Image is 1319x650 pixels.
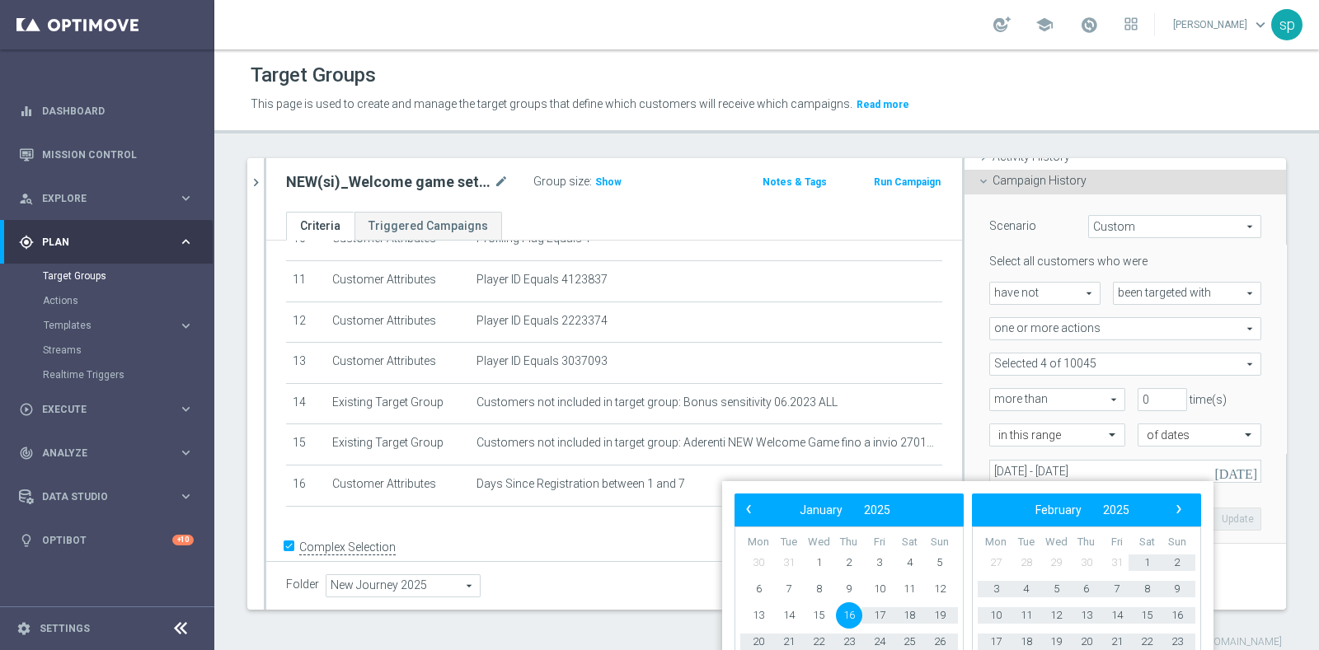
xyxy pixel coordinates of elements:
span: Days Since Registration between 1 and 7 [476,477,685,491]
div: Realtime Triggers [43,362,213,387]
span: February [1035,503,1082,517]
button: Update [1213,507,1261,531]
lable: Select all customers who were [989,255,1148,268]
a: Settings [40,624,90,634]
th: weekday [894,535,925,549]
span: 8 [805,576,832,602]
i: mode_edit [494,172,509,192]
th: weekday [981,535,1012,549]
th: weekday [1132,535,1162,549]
label: : [589,175,592,189]
td: 16 [286,465,326,506]
div: Actions [43,288,213,313]
input: Select date range [989,460,1261,483]
span: 16 [1164,602,1190,629]
th: weekday [1041,535,1072,549]
span: 7 [776,576,802,602]
button: January [789,499,853,521]
td: 11 [286,260,326,302]
span: Campaign History [993,174,1087,187]
span: 7 [1104,576,1130,602]
div: sp [1271,9,1303,40]
ng-select: in this range [989,423,1125,447]
span: 27 [983,549,1009,576]
a: Target Groups [43,269,171,283]
span: time(s) [1190,393,1227,406]
div: Mission Control [19,133,194,176]
a: Dashboard [42,89,194,133]
div: person_search Explore keyboard_arrow_right [18,192,195,205]
span: Explore [42,194,178,203]
span: 9 [836,576,862,602]
span: 5 [927,549,953,576]
button: February [1025,499,1092,521]
span: 14 [1104,602,1130,629]
span: 2025 [1103,503,1129,517]
i: keyboard_arrow_right [178,318,194,334]
span: 8 [1134,576,1160,602]
div: Execute [19,402,178,417]
button: Read more [855,96,911,114]
span: school [1035,16,1054,34]
th: weekday [864,535,894,549]
span: Welcome Game Welcome Game DEM Welcome Game SMS Welcome Game Recall [990,353,1260,375]
span: keyboard_arrow_down [1251,16,1270,34]
div: Streams [43,338,213,362]
span: Player ID Equals 3037093 [476,354,608,368]
span: 30 [745,549,772,576]
i: lightbulb [19,533,34,548]
span: 10 [983,602,1009,629]
td: Customer Attributes [326,302,470,343]
i: keyboard_arrow_right [178,190,194,206]
a: [PERSON_NAME]keyboard_arrow_down [1171,12,1271,37]
span: 15 [1134,602,1160,629]
span: 15 [805,602,832,629]
span: Show [595,176,622,188]
span: This page is used to create and manage the target groups that define which customers will receive... [251,97,852,110]
span: 17 [866,602,893,629]
label: Group size [533,175,589,189]
i: track_changes [19,446,34,461]
span: 11 [896,576,922,602]
td: Customer Attributes [326,343,470,384]
td: Existing Target Group [326,383,470,424]
bs-datepicker-navigation-view: ​ ​ ​ [739,499,951,521]
i: gps_fixed [19,235,34,250]
td: Customer Attributes [326,220,470,261]
i: equalizer [19,104,34,119]
div: Templates keyboard_arrow_right [43,319,195,332]
span: 3 [866,549,893,576]
span: 1 [805,549,832,576]
a: Triggered Campaigns [354,212,502,241]
div: lightbulb Optibot +10 [18,534,195,547]
i: person_search [19,191,34,206]
span: 28 [1013,549,1040,576]
span: 12 [1043,602,1069,629]
button: 2025 [1092,499,1140,521]
th: weekday [1012,535,1042,549]
span: 30 [1073,549,1100,576]
span: 9 [1164,576,1190,602]
span: ‹ [738,498,759,520]
span: Execute [42,404,178,414]
td: 15 [286,424,326,465]
span: 2 [1164,549,1190,576]
i: keyboard_arrow_right [178,401,194,417]
a: Optibot [42,518,172,562]
ng-select: of dates [1138,423,1261,447]
th: weekday [924,535,955,549]
div: Explore [19,191,178,206]
span: Player ID Equals 2223374 [476,314,608,328]
a: Realtime Triggers [43,368,171,381]
span: 31 [776,549,802,576]
span: 4 [1013,576,1040,602]
div: Plan [19,235,178,250]
div: gps_fixed Plan keyboard_arrow_right [18,236,195,249]
div: Analyze [19,446,178,461]
a: Criteria [286,212,354,241]
span: 10 [866,576,893,602]
span: 18 [896,602,922,629]
label: Folder [286,578,319,592]
i: keyboard_arrow_right [178,234,194,250]
td: Existing Target Group [326,424,470,465]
